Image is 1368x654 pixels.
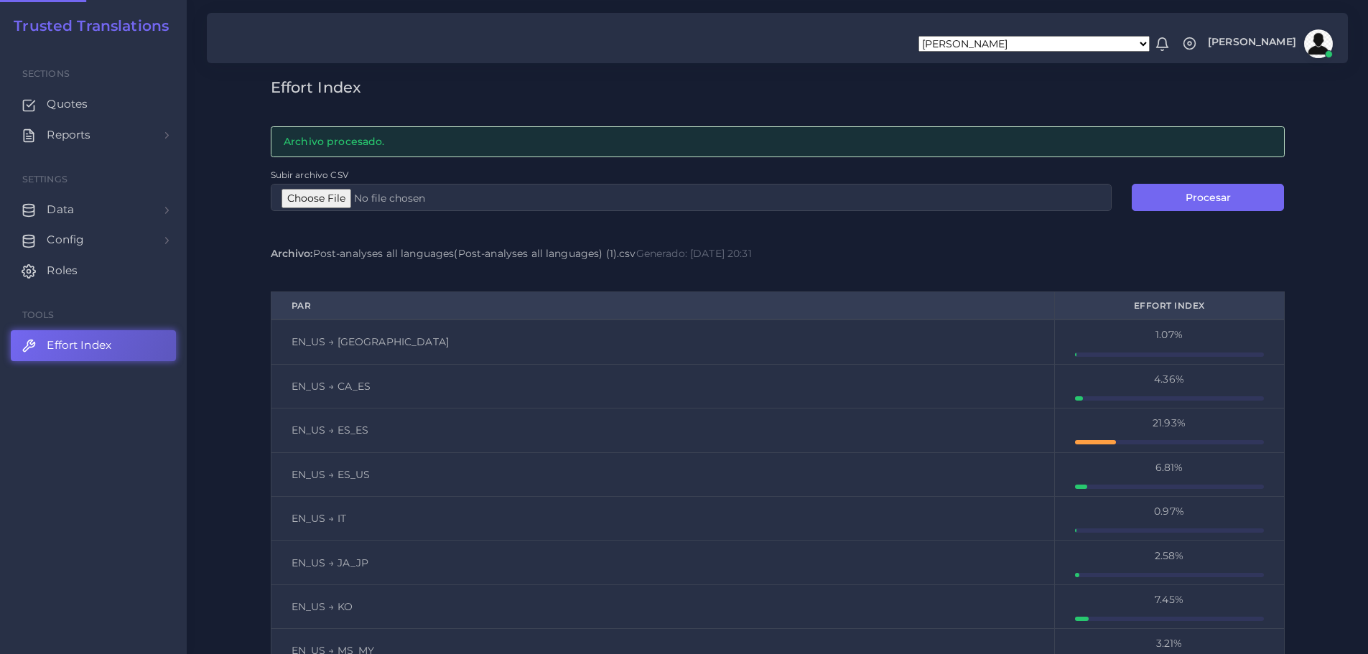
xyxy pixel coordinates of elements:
td: EN_US → ES_US [271,452,1054,496]
img: avatar [1304,29,1333,58]
h3: Effort Index [271,78,1285,96]
div: 4.36% [1075,372,1264,386]
span: Reports [47,127,90,143]
td: EN_US → IT [271,497,1054,541]
td: EN_US → CA_ES [271,364,1054,408]
span: Effort Index [47,337,111,353]
div: 0.97% [1075,504,1264,518]
span: Settings [22,174,68,184]
label: Subir archivo CSV [271,169,348,181]
div: 2.58% [1075,548,1264,563]
td: EN_US → KO [271,584,1054,628]
strong: Archivo: [271,247,313,260]
div: Generado: [DATE] 20:31 [636,246,752,261]
div: Post-analyses all languages(Post-analyses all languages) (1).csv [271,246,636,261]
div: 6.81% [1075,460,1264,475]
a: Roles [11,256,176,286]
span: [PERSON_NAME] [1208,37,1296,47]
a: Trusted Translations [4,17,169,34]
div: 3.21% [1075,636,1264,650]
span: Tools [22,309,55,320]
th: Par [271,291,1054,319]
span: Roles [47,263,78,279]
a: Reports [11,120,176,150]
a: Data [11,195,176,225]
div: 7.45% [1075,592,1264,607]
a: Quotes [11,89,176,119]
div: 21.93% [1075,416,1264,430]
span: Config [47,232,84,248]
span: Quotes [47,96,88,112]
a: [PERSON_NAME]avatar [1201,29,1338,58]
span: Sections [22,68,70,79]
a: Config [11,225,176,255]
td: EN_US → ES_ES [271,408,1054,452]
button: Procesar [1132,184,1284,211]
th: Effort Index [1054,291,1284,319]
td: EN_US → [GEOGRAPHIC_DATA] [271,319,1054,364]
div: Archivo procesado. [271,126,1285,157]
td: EN_US → JA_JP [271,541,1054,584]
div: 1.07% [1075,327,1264,342]
a: Effort Index [11,330,176,360]
span: Data [47,202,74,218]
